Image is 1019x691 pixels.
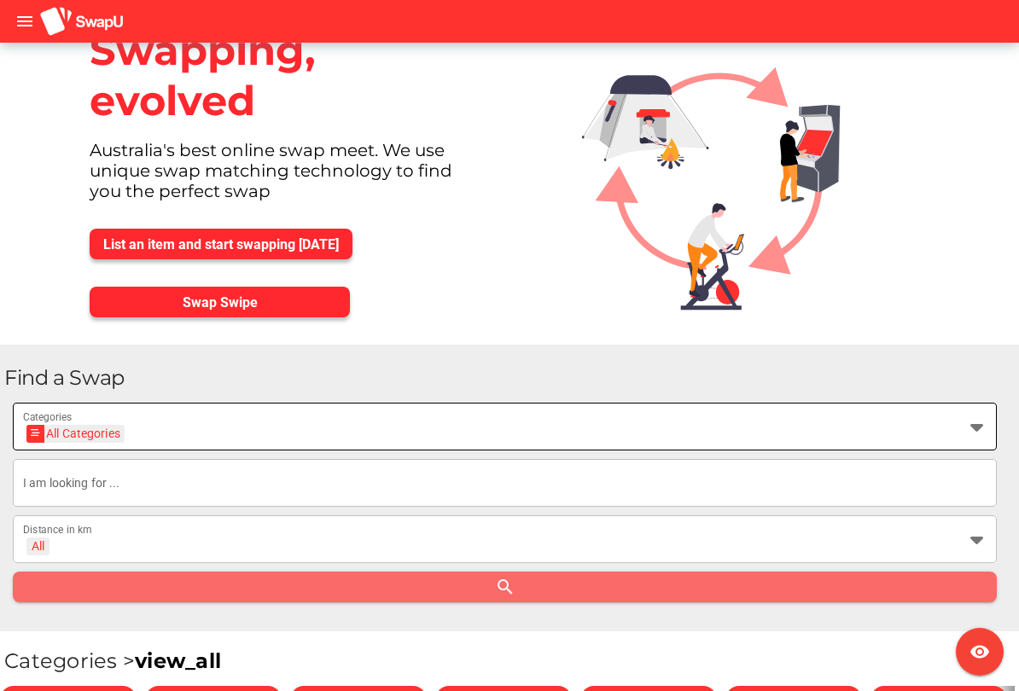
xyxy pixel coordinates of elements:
[90,287,350,317] button: Swap Swipe
[135,648,221,673] a: view_all
[76,12,499,140] div: Swapping, evolved
[32,538,44,554] div: All
[103,236,339,253] span: List an item and start swapping [DATE]
[495,577,515,597] i: search
[23,459,987,507] input: I am looking for ...
[32,425,120,443] div: All Categories
[76,140,499,215] div: Australia's best online swap meet. We use unique swap matching technology to find you the perfect...
[15,11,35,32] i: menu
[4,648,221,673] span: Categories >
[39,6,125,38] img: aSD8y5uGLpzPJLYTcYcjNu3laj1c05W5KWf0Ds+Za8uybjssssuu+yyyy677LKX2n+PWMSDJ9a87AAAAABJRU5ErkJggg==
[4,365,1005,390] h1: Find a Swap
[568,13,882,330] img: Graphic.svg
[90,229,352,259] button: List an item and start swapping [DATE]
[970,642,990,662] i: visibility
[183,294,258,311] span: Swap Swipe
